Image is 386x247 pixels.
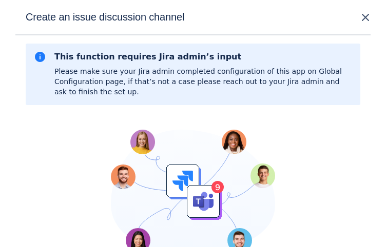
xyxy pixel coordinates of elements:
[359,11,372,25] a: close
[54,66,352,97] p: Please make sure your Jira admin completed configuration of this app on Global Configuration page...
[34,51,46,63] span: information
[359,11,372,24] span: close
[54,52,352,62] h2: This function requires Jira admin’s input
